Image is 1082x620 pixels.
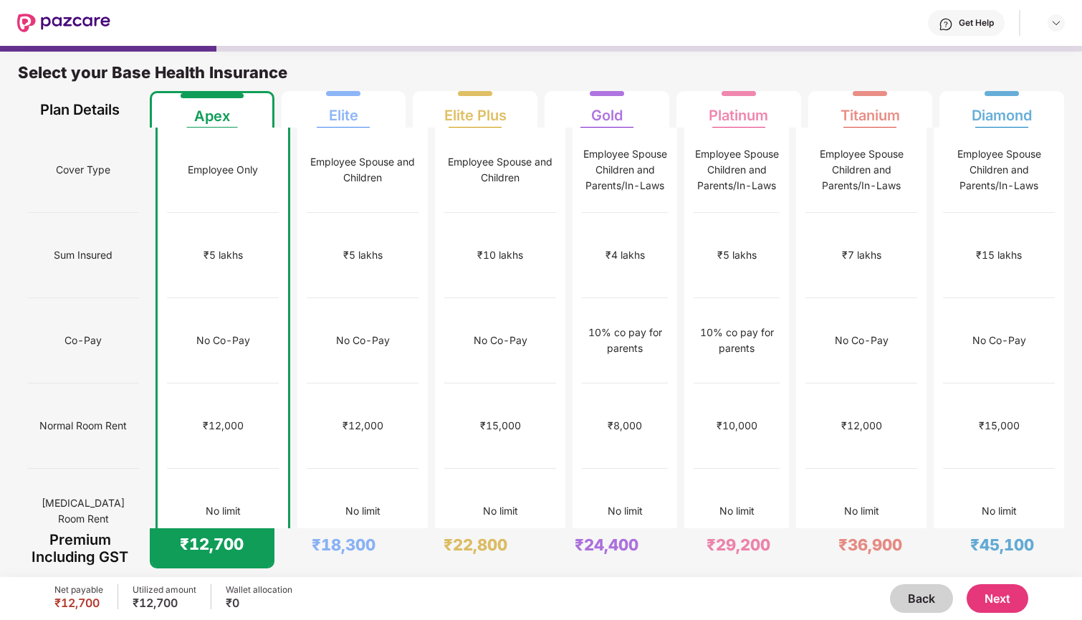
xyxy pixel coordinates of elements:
[444,95,507,124] div: Elite Plus
[54,242,112,269] span: Sum Insured
[972,333,1026,348] div: No Co-Pay
[203,418,244,434] div: ₹12,000
[608,418,642,434] div: ₹8,000
[474,333,527,348] div: No Co-Pay
[27,91,133,128] div: Plan Details
[133,584,196,596] div: Utilized amount
[226,596,292,610] div: ₹0
[343,247,383,263] div: ₹5 lakhs
[329,95,358,124] div: Elite
[717,247,757,263] div: ₹5 lakhs
[844,503,879,519] div: No limit
[477,247,523,263] div: ₹10 lakhs
[196,333,250,348] div: No Co-Pay
[39,412,127,439] span: Normal Room Rent
[805,146,917,194] div: Employee Spouse Children and Parents/In-Laws
[582,325,668,356] div: 10% co pay for parents
[972,95,1032,124] div: Diamond
[575,535,638,555] div: ₹24,400
[307,154,418,186] div: Employee Spouse and Children
[582,146,668,194] div: Employee Spouse Children and Parents/In-Laws
[54,596,103,610] div: ₹12,700
[707,535,770,555] div: ₹29,200
[444,535,507,555] div: ₹22,800
[608,503,643,519] div: No limit
[838,535,902,555] div: ₹36,900
[133,596,196,610] div: ₹12,700
[312,535,375,555] div: ₹18,300
[343,418,383,434] div: ₹12,000
[591,95,623,124] div: Gold
[194,96,230,125] div: Apex
[17,14,110,32] img: New Pazcare Logo
[345,503,380,519] div: No limit
[54,584,103,596] div: Net payable
[841,418,882,434] div: ₹12,000
[842,247,881,263] div: ₹7 lakhs
[226,584,292,596] div: Wallet allocation
[979,418,1020,434] div: ₹15,000
[188,162,258,178] div: Employee Only
[206,503,241,519] div: No limit
[939,17,953,32] img: svg+xml;base64,PHN2ZyBpZD0iSGVscC0zMngzMiIgeG1sbnM9Imh0dHA6Ly93d3cudzMub3JnLzIwMDAvc3ZnIiB3aWR0aD...
[694,146,780,194] div: Employee Spouse Children and Parents/In-Laws
[64,327,102,354] span: Co-Pay
[27,528,133,568] div: Premium Including GST
[694,325,780,356] div: 10% co pay for parents
[605,247,645,263] div: ₹4 lakhs
[976,247,1022,263] div: ₹15 lakhs
[483,503,518,519] div: No limit
[982,503,1017,519] div: No limit
[444,154,556,186] div: Employee Spouse and Children
[336,333,390,348] div: No Co-Pay
[970,535,1034,555] div: ₹45,100
[841,95,900,124] div: Titanium
[180,534,244,554] div: ₹12,700
[967,584,1028,613] button: Next
[717,418,757,434] div: ₹10,000
[18,62,1064,91] div: Select your Base Health Insurance
[719,503,755,519] div: No limit
[835,333,889,348] div: No Co-Pay
[1050,17,1062,29] img: svg+xml;base64,PHN2ZyBpZD0iRHJvcGRvd24tMzJ4MzIiIHhtbG5zPSJodHRwOi8vd3d3LnczLm9yZy8yMDAwL3N2ZyIgd2...
[480,418,521,434] div: ₹15,000
[27,490,139,533] span: [MEDICAL_DATA] Room Rent
[890,584,953,613] button: Back
[943,146,1055,194] div: Employee Spouse Children and Parents/In-Laws
[709,95,768,124] div: Platinum
[204,247,243,263] div: ₹5 lakhs
[959,17,994,29] div: Get Help
[56,156,110,183] span: Cover Type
